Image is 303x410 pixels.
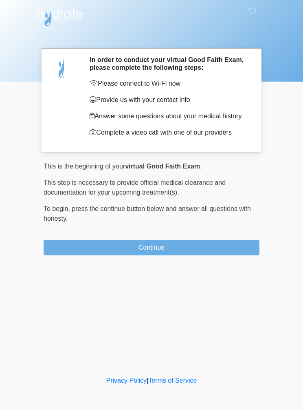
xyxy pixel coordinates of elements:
h1: ‎ ‎ ‎ ‎ [37,29,266,44]
p: Please connect to Wi-Fi now [90,79,247,89]
a: | [147,377,148,384]
span: To begin, [44,205,72,212]
strong: virtual Good Faith Exam [125,163,200,170]
button: Continue [44,240,259,255]
img: Agent Avatar [50,56,74,80]
span: This step is necessary to provide official medical clearance and documentation for your upcoming ... [44,179,226,196]
span: . [200,163,202,170]
a: Privacy Policy [106,377,147,384]
span: This is the beginning of your [44,163,125,170]
p: Provide us with your contact info [90,95,247,105]
p: Answer some questions about your medical history [90,111,247,121]
h2: In order to conduct your virtual Good Faith Exam, please complete the following steps: [90,56,247,71]
p: Complete a video call with one of our providers [90,128,247,137]
span: press the continue button below and answer all questions with honesty. [44,205,251,222]
img: Hydrate IV Bar - Flagstaff Logo [35,6,84,27]
a: Terms of Service [148,377,197,384]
